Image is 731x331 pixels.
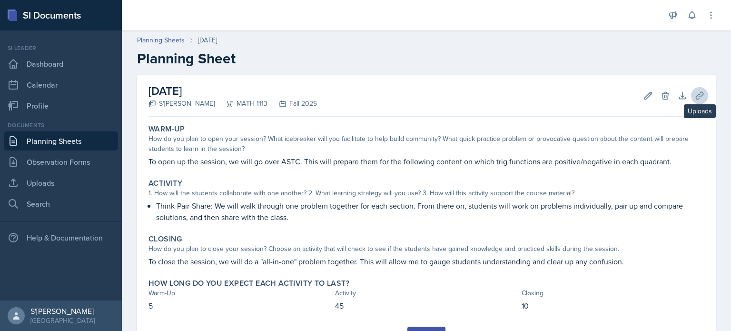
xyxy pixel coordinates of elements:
div: S'[PERSON_NAME] [148,99,215,109]
div: Activity [335,288,518,298]
a: Dashboard [4,54,118,73]
a: Planning Sheets [137,35,185,45]
div: Fall 2025 [267,99,317,109]
p: 45 [335,300,518,311]
h2: [DATE] [148,82,317,100]
div: Si leader [4,44,118,52]
a: Observation Forms [4,152,118,171]
p: Think-Pair-Share: We will walk through one problem together for each section. From there on, stud... [156,200,704,223]
a: Search [4,194,118,213]
p: To close the session, we will do a "all-in-one" problem together. This will allow me to gauge stu... [148,256,704,267]
p: To open up the session, we will go over ASTC. This will prepare them for the following content on... [148,156,704,167]
div: MATH 1113 [215,99,267,109]
div: [GEOGRAPHIC_DATA] [30,316,95,325]
p: 10 [522,300,704,311]
div: Documents [4,121,118,130]
div: 1. How will the students collaborate with one another? 2. What learning strategy will you use? 3.... [148,188,704,198]
div: Warm-Up [148,288,331,298]
div: Closing [522,288,704,298]
a: Planning Sheets [4,131,118,150]
div: Help & Documentation [4,228,118,247]
div: S'[PERSON_NAME] [30,306,95,316]
label: Activity [148,179,182,188]
div: How do you plan to open your session? What icebreaker will you facilitate to help build community... [148,134,704,154]
a: Calendar [4,75,118,94]
label: How long do you expect each activity to last? [148,279,349,288]
a: Uploads [4,173,118,192]
div: How do you plan to close your session? Choose an activity that will check to see if the students ... [148,244,704,254]
label: Closing [148,234,182,244]
a: Profile [4,96,118,115]
h2: Planning Sheet [137,50,716,67]
button: Uploads [691,87,708,104]
label: Warm-Up [148,124,185,134]
p: 5 [148,300,331,311]
div: [DATE] [198,35,217,45]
